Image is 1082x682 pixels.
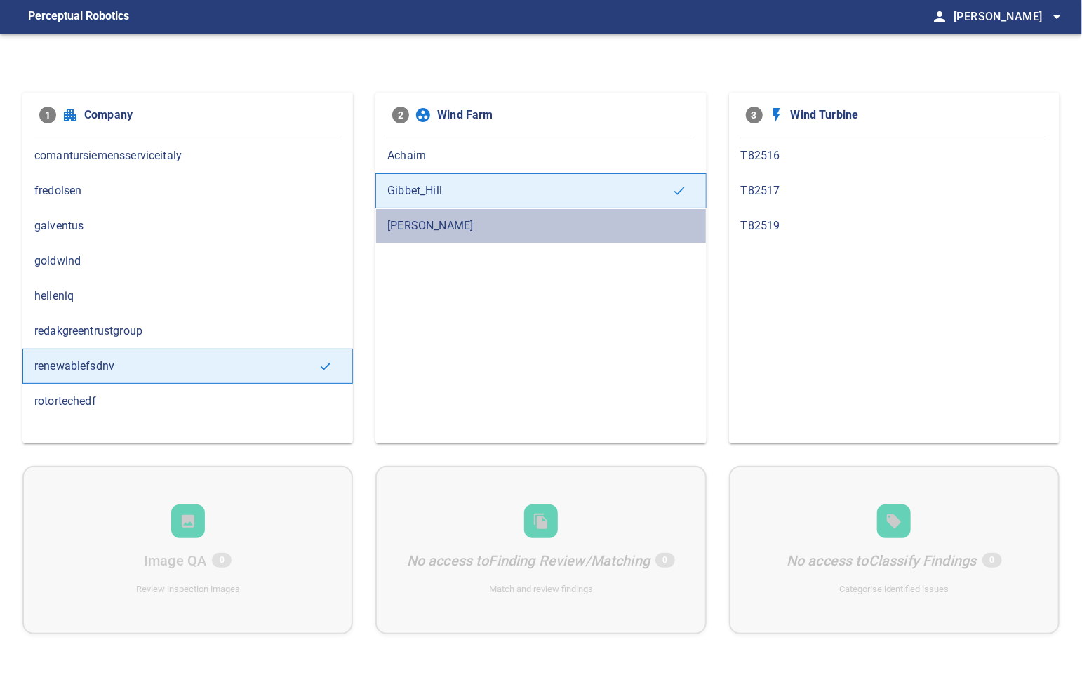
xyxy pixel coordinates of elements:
[39,107,56,123] span: 1
[729,173,1060,208] div: T82517
[387,182,672,199] span: Gibbet_Hill
[22,208,353,243] div: galventus
[34,182,341,199] span: fredolsen
[746,107,763,123] span: 3
[741,147,1048,164] span: T82516
[741,218,1048,234] span: T82519
[22,138,353,173] div: comantursiemensserviceitaly
[84,107,336,123] span: Company
[28,6,129,28] figcaption: Perceptual Robotics
[954,7,1065,27] span: [PERSON_NAME]
[931,8,948,25] span: person
[34,323,341,340] span: redakgreentrustgroup
[22,279,353,314] div: helleniq
[34,393,341,410] span: rotortechedf
[34,147,341,164] span: comantursiemensserviceitaly
[34,253,341,269] span: goldwind
[22,173,353,208] div: fredolsen
[375,173,706,208] div: Gibbet_Hill
[387,147,694,164] span: Achairn
[1048,8,1065,25] span: arrow_drop_down
[791,107,1043,123] span: Wind Turbine
[22,349,353,384] div: renewablefsdnv
[34,358,319,375] span: renewablefsdnv
[437,107,689,123] span: Wind Farm
[729,208,1060,243] div: T82519
[387,218,694,234] span: [PERSON_NAME]
[375,208,706,243] div: [PERSON_NAME]
[741,182,1048,199] span: T82517
[22,384,353,419] div: rotortechedf
[34,218,341,234] span: galventus
[375,138,706,173] div: Achairn
[392,107,409,123] span: 2
[34,288,341,305] span: helleniq
[22,243,353,279] div: goldwind
[729,138,1060,173] div: T82516
[948,3,1065,31] button: [PERSON_NAME]
[22,314,353,349] div: redakgreentrustgroup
